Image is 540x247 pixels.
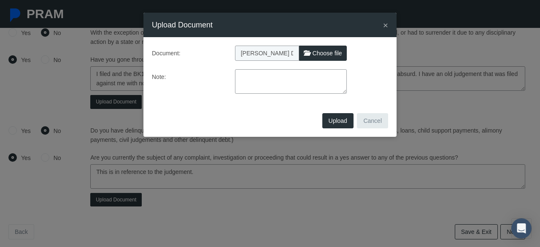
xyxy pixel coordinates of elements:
span: Choose file [313,50,342,57]
div: Open Intercom Messenger [511,218,532,239]
span: × [383,20,388,30]
label: Document: [146,46,229,61]
label: Note: [146,69,229,94]
button: Upload [322,113,354,128]
h4: Upload Document [152,19,213,31]
button: Cancel [357,113,388,128]
button: Close [383,21,388,30]
span: Upload [329,117,347,124]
